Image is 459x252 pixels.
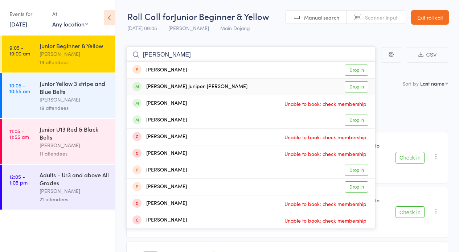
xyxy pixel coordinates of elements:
[132,133,187,141] div: [PERSON_NAME]
[345,181,368,193] a: Drop in
[283,215,368,226] span: Unable to book: check membership
[132,166,187,174] div: [PERSON_NAME]
[283,148,368,159] span: Unable to book: check membership
[40,195,109,203] div: 21 attendees
[9,128,29,140] time: 11:05 - 11:55 am
[132,66,187,74] div: [PERSON_NAME]
[132,199,187,208] div: [PERSON_NAME]
[345,115,368,126] a: Drop in
[126,46,376,63] input: Search by name
[345,81,368,92] a: Drop in
[402,80,419,87] label: Sort by
[9,174,28,185] time: 12:05 - 1:05 pm
[168,24,209,32] span: [PERSON_NAME]
[40,104,109,112] div: 19 attendees
[396,152,425,164] button: Check in
[220,24,250,32] span: Main Dojang
[40,95,109,104] div: [PERSON_NAME]
[9,82,30,94] time: 10:05 - 10:55 am
[132,83,247,91] div: [PERSON_NAME] Juniper-[PERSON_NAME]
[52,20,88,28] div: Any location
[52,8,88,20] div: At
[283,198,368,209] span: Unable to book: check membership
[283,98,368,109] span: Unable to book: check membership
[40,50,109,58] div: [PERSON_NAME]
[345,165,368,176] a: Drop in
[345,65,368,76] a: Drop in
[283,132,368,142] span: Unable to book: check membership
[40,79,109,95] div: Junior Yellow 3 stripe and Blue Belts
[9,45,30,56] time: 9:05 - 10:00 am
[407,47,448,63] button: CSV
[132,116,187,124] div: [PERSON_NAME]
[40,125,109,141] div: Junior U13 Red & Black Belts
[174,10,269,22] span: Junior Beginner & Yellow
[127,10,174,22] span: Roll Call for
[2,73,115,118] a: 10:05 -10:55 amJunior Yellow 3 stripe and Blue Belts[PERSON_NAME]19 attendees
[40,42,109,50] div: Junior Beginner & Yellow
[365,14,398,21] span: Scanner input
[9,8,45,20] div: Events for
[9,20,27,28] a: [DATE]
[40,58,109,66] div: 19 attendees
[127,24,157,32] span: [DATE] 09:05
[396,206,425,218] button: Check in
[40,187,109,195] div: [PERSON_NAME]
[40,149,109,158] div: 11 attendees
[132,183,187,191] div: [PERSON_NAME]
[40,141,109,149] div: [PERSON_NAME]
[132,149,187,158] div: [PERSON_NAME]
[132,99,187,108] div: [PERSON_NAME]
[2,36,115,73] a: 9:05 -10:00 amJunior Beginner & Yellow[PERSON_NAME]19 attendees
[2,119,115,164] a: 11:05 -11:55 amJunior U13 Red & Black Belts[PERSON_NAME]11 attendees
[40,171,109,187] div: Adults - U13 and above All Grades
[420,80,444,87] div: Last name
[132,216,187,224] div: [PERSON_NAME]
[411,10,449,25] a: Exit roll call
[304,14,339,21] span: Manual search
[2,165,115,210] a: 12:05 -1:05 pmAdults - U13 and above All Grades[PERSON_NAME]21 attendees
